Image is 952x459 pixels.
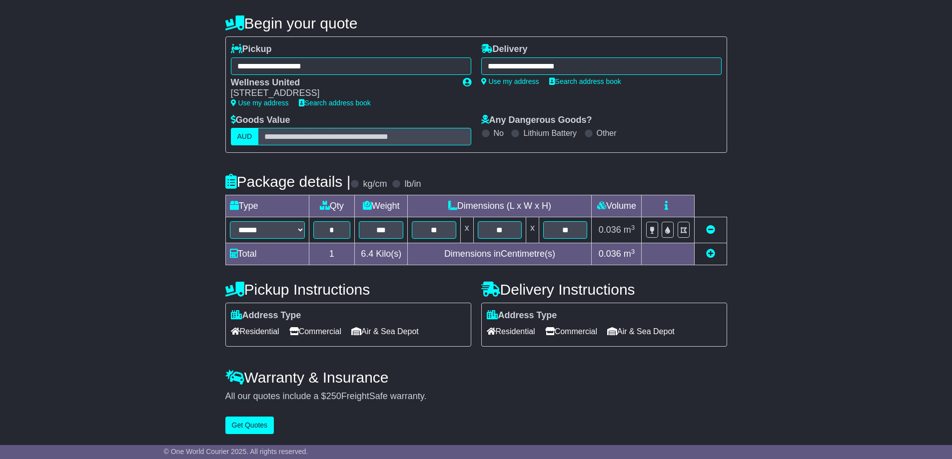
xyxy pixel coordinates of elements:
h4: Warranty & Insurance [225,369,727,386]
span: 250 [326,391,341,401]
div: [STREET_ADDRESS] [231,88,453,99]
span: 0.036 [599,249,621,259]
span: 6.4 [361,249,373,259]
a: Add new item [706,249,715,259]
span: Residential [231,324,279,339]
span: © One World Courier 2025. All rights reserved. [164,448,308,456]
label: Goods Value [231,115,290,126]
h4: Delivery Instructions [481,281,727,298]
span: m [624,225,635,235]
span: Air & Sea Depot [607,324,675,339]
td: Dimensions in Centimetre(s) [408,243,592,265]
label: Address Type [231,310,301,321]
label: kg/cm [363,179,387,190]
td: Dimensions (L x W x H) [408,195,592,217]
a: Use my address [231,99,289,107]
h4: Pickup Instructions [225,281,471,298]
label: Other [597,128,617,138]
td: Total [225,243,309,265]
td: x [460,217,473,243]
label: Any Dangerous Goods? [481,115,592,126]
td: Type [225,195,309,217]
span: Commercial [545,324,597,339]
td: Weight [355,195,408,217]
label: Delivery [481,44,528,55]
label: Lithium Battery [523,128,577,138]
a: Use my address [481,77,539,85]
a: Search address book [299,99,371,107]
label: Address Type [487,310,557,321]
td: Kilo(s) [355,243,408,265]
span: 0.036 [599,225,621,235]
div: All our quotes include a $ FreightSafe warranty. [225,391,727,402]
a: Search address book [549,77,621,85]
span: Residential [487,324,535,339]
td: Qty [309,195,355,217]
sup: 3 [631,248,635,255]
span: Air & Sea Depot [351,324,419,339]
button: Get Quotes [225,417,274,434]
td: x [526,217,539,243]
label: AUD [231,128,259,145]
h4: Package details | [225,173,351,190]
span: m [624,249,635,259]
a: Remove this item [706,225,715,235]
td: 1 [309,243,355,265]
label: No [494,128,504,138]
td: Volume [592,195,642,217]
label: lb/in [404,179,421,190]
h4: Begin your quote [225,15,727,31]
label: Pickup [231,44,272,55]
sup: 3 [631,224,635,231]
div: Wellness United [231,77,453,88]
span: Commercial [289,324,341,339]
